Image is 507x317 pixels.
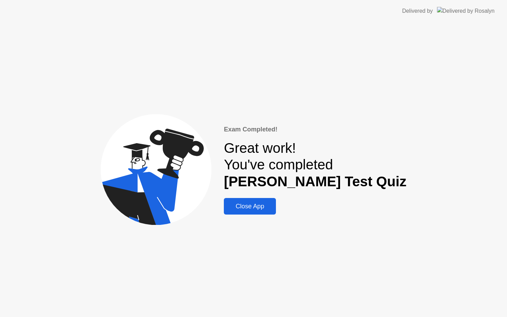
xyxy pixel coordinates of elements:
div: Great work! You've completed [224,140,406,190]
button: Close App [224,198,276,215]
div: Close App [226,203,274,210]
b: [PERSON_NAME] Test Quiz [224,174,406,189]
img: Delivered by Rosalyn [437,7,495,15]
div: Exam Completed! [224,125,406,134]
div: Delivered by [402,7,433,15]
